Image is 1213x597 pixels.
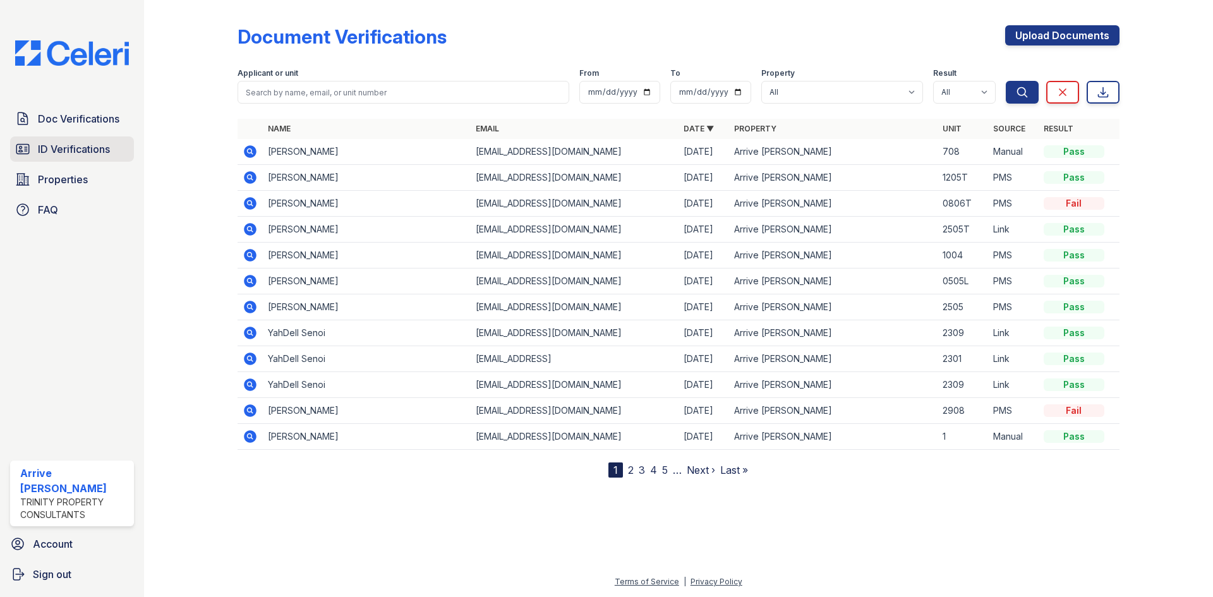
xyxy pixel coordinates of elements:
span: Doc Verifications [38,111,119,126]
td: PMS [988,243,1039,268]
td: Link [988,372,1039,398]
td: 2908 [938,398,988,424]
td: [EMAIL_ADDRESS][DOMAIN_NAME] [471,243,679,268]
label: Property [761,68,795,78]
label: Result [933,68,957,78]
td: YahDell Senoi [263,320,471,346]
div: Pass [1044,223,1104,236]
a: ID Verifications [10,136,134,162]
a: Account [5,531,139,557]
td: [DATE] [679,217,729,243]
a: Date ▼ [684,124,714,133]
td: [PERSON_NAME] [263,139,471,165]
a: Result [1044,124,1073,133]
a: Property [734,124,776,133]
a: 2 [628,464,634,476]
a: FAQ [10,197,134,222]
span: Properties [38,172,88,187]
td: 2309 [938,320,988,346]
td: 2301 [938,346,988,372]
td: 1004 [938,243,988,268]
td: [DATE] [679,165,729,191]
td: [EMAIL_ADDRESS][DOMAIN_NAME] [471,139,679,165]
a: Unit [943,124,962,133]
td: [DATE] [679,424,729,450]
label: From [579,68,599,78]
td: PMS [988,294,1039,320]
div: Pass [1044,275,1104,287]
td: Arrive [PERSON_NAME] [729,268,937,294]
td: Arrive [PERSON_NAME] [729,294,937,320]
td: Link [988,346,1039,372]
td: [DATE] [679,268,729,294]
div: Pass [1044,301,1104,313]
div: Arrive [PERSON_NAME] [20,466,129,496]
span: Account [33,536,73,552]
a: Last » [720,464,748,476]
span: … [673,462,682,478]
a: 5 [662,464,668,476]
td: [PERSON_NAME] [263,217,471,243]
td: Link [988,217,1039,243]
td: [DATE] [679,372,729,398]
td: YahDell Senoi [263,372,471,398]
label: To [670,68,680,78]
a: Name [268,124,291,133]
a: 3 [639,464,645,476]
td: [EMAIL_ADDRESS][DOMAIN_NAME] [471,372,679,398]
td: [EMAIL_ADDRESS][DOMAIN_NAME] [471,294,679,320]
td: PMS [988,398,1039,424]
td: [DATE] [679,139,729,165]
td: 0505L [938,268,988,294]
a: Properties [10,167,134,192]
span: ID Verifications [38,142,110,157]
span: Sign out [33,567,71,582]
td: Arrive [PERSON_NAME] [729,243,937,268]
td: [DATE] [679,294,729,320]
div: Pass [1044,327,1104,339]
td: PMS [988,165,1039,191]
a: Terms of Service [615,577,679,586]
td: [PERSON_NAME] [263,268,471,294]
td: Arrive [PERSON_NAME] [729,139,937,165]
div: Pass [1044,249,1104,262]
button: Sign out [5,562,139,587]
td: [PERSON_NAME] [263,398,471,424]
a: Upload Documents [1005,25,1119,45]
a: Email [476,124,499,133]
td: 1 [938,424,988,450]
div: Document Verifications [238,25,447,48]
div: Fail [1044,404,1104,417]
div: Pass [1044,430,1104,443]
td: [DATE] [679,398,729,424]
td: [EMAIL_ADDRESS][DOMAIN_NAME] [471,398,679,424]
div: Trinity Property Consultants [20,496,129,521]
td: [DATE] [679,243,729,268]
td: [DATE] [679,191,729,217]
td: [DATE] [679,346,729,372]
div: 1 [608,462,623,478]
td: 2505T [938,217,988,243]
td: 1205T [938,165,988,191]
a: Privacy Policy [691,577,742,586]
td: [PERSON_NAME] [263,243,471,268]
a: Source [993,124,1025,133]
input: Search by name, email, or unit number [238,81,569,104]
td: PMS [988,268,1039,294]
td: Arrive [PERSON_NAME] [729,320,937,346]
td: [PERSON_NAME] [263,424,471,450]
td: 0806T [938,191,988,217]
td: Link [988,320,1039,346]
td: 2505 [938,294,988,320]
td: [EMAIL_ADDRESS][DOMAIN_NAME] [471,217,679,243]
td: [PERSON_NAME] [263,191,471,217]
div: Pass [1044,171,1104,184]
td: YahDell Senoi [263,346,471,372]
td: Arrive [PERSON_NAME] [729,346,937,372]
td: [EMAIL_ADDRESS][DOMAIN_NAME] [471,320,679,346]
td: [EMAIL_ADDRESS][DOMAIN_NAME] [471,191,679,217]
div: Fail [1044,197,1104,210]
td: Arrive [PERSON_NAME] [729,217,937,243]
a: Doc Verifications [10,106,134,131]
td: [EMAIL_ADDRESS][DOMAIN_NAME] [471,165,679,191]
